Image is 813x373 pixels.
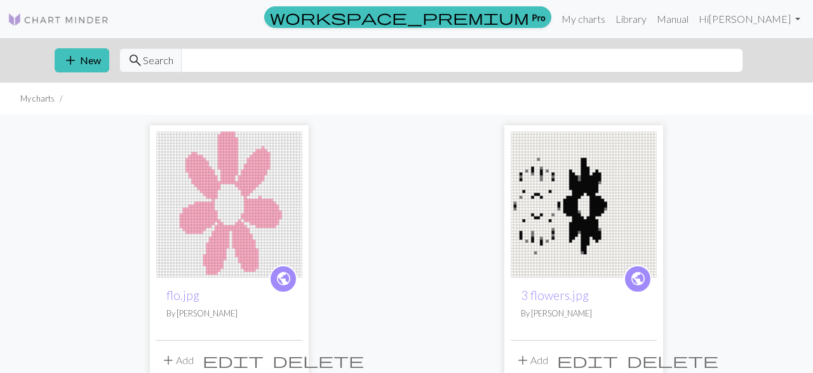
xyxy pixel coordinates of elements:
span: edit [203,351,264,369]
span: public [276,269,292,288]
a: public [269,265,297,293]
a: Hi[PERSON_NAME] [694,6,805,32]
span: add [161,351,176,369]
button: Delete [268,348,368,372]
a: Manual [652,6,694,32]
a: flo.jpg [166,288,199,302]
span: delete [272,351,364,369]
i: public [630,266,646,292]
a: My charts [556,6,610,32]
a: Library [610,6,652,32]
span: Search [143,53,173,68]
a: 3 flowers.jpg [521,288,589,302]
button: Delete [622,348,723,372]
button: Add [511,348,553,372]
p: By [PERSON_NAME] [166,308,292,320]
i: Edit [203,353,264,368]
button: New [55,48,109,72]
span: add [63,51,78,69]
img: flo.jpg [156,132,302,278]
img: 3 flowers.jpg [511,132,657,278]
span: edit [557,351,618,369]
li: My charts [20,93,55,105]
i: public [276,266,292,292]
i: Edit [557,353,618,368]
p: By [PERSON_NAME] [521,308,647,320]
button: Edit [198,348,268,372]
button: Edit [553,348,622,372]
span: add [515,351,530,369]
a: public [624,265,652,293]
span: delete [627,351,718,369]
img: Logo [8,12,109,27]
a: flo.jpg [156,197,302,209]
a: 3 flowers.jpg [511,197,657,209]
span: public [630,269,646,288]
a: Pro [264,6,551,28]
span: workspace_premium [270,8,529,26]
button: Add [156,348,198,372]
span: search [128,51,143,69]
